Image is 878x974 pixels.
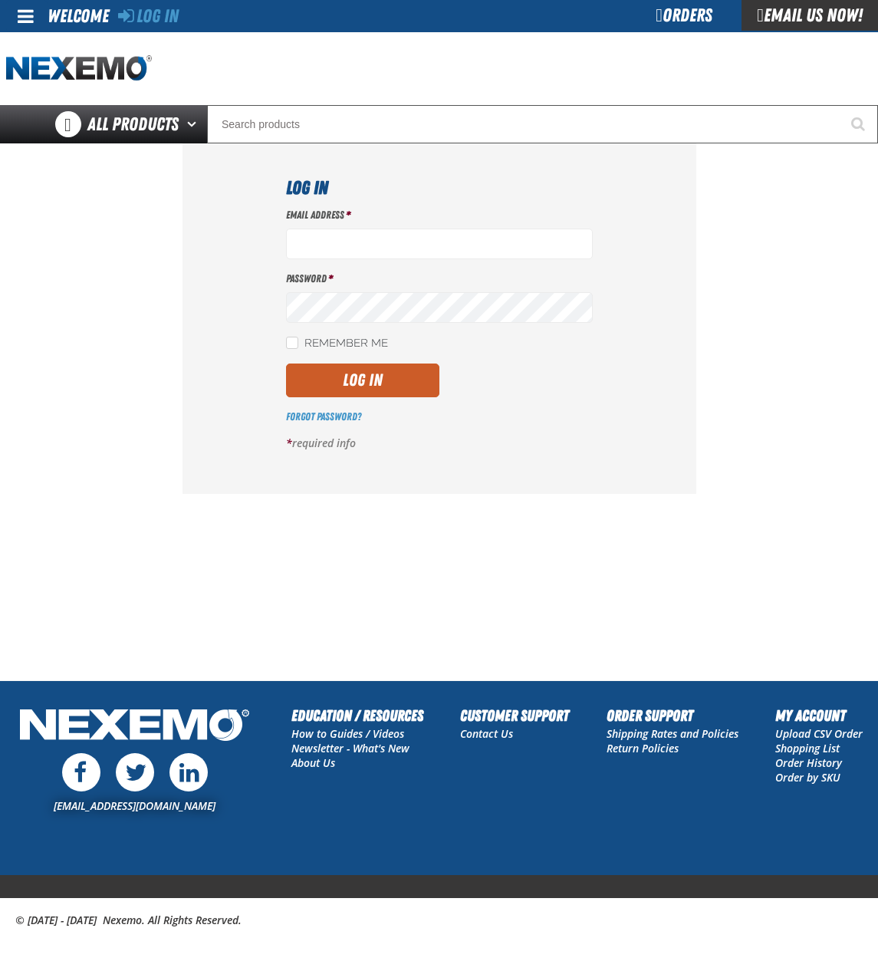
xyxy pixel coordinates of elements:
[118,5,179,27] a: Log In
[607,741,679,755] a: Return Policies
[291,704,423,727] h2: Education / Resources
[775,755,842,770] a: Order History
[182,105,207,143] button: Open All Products pages
[775,726,863,741] a: Upload CSV Order
[15,704,254,749] img: Nexemo Logo
[6,55,152,82] img: Nexemo logo
[775,704,863,727] h2: My Account
[6,55,152,82] a: Home
[286,174,593,202] h1: Log In
[840,105,878,143] button: Start Searching
[775,770,840,785] a: Order by SKU
[54,798,215,813] a: [EMAIL_ADDRESS][DOMAIN_NAME]
[286,337,388,351] label: Remember Me
[87,110,179,138] span: All Products
[460,726,513,741] a: Contact Us
[286,364,439,397] button: Log In
[291,726,404,741] a: How to Guides / Videos
[286,208,593,222] label: Email Address
[286,271,593,286] label: Password
[607,726,738,741] a: Shipping Rates and Policies
[286,410,361,423] a: Forgot Password?
[207,105,878,143] input: Search
[286,436,593,451] p: required info
[286,337,298,349] input: Remember Me
[775,741,840,755] a: Shopping List
[460,704,569,727] h2: Customer Support
[291,755,335,770] a: About Us
[607,704,738,727] h2: Order Support
[291,741,409,755] a: Newsletter - What's New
